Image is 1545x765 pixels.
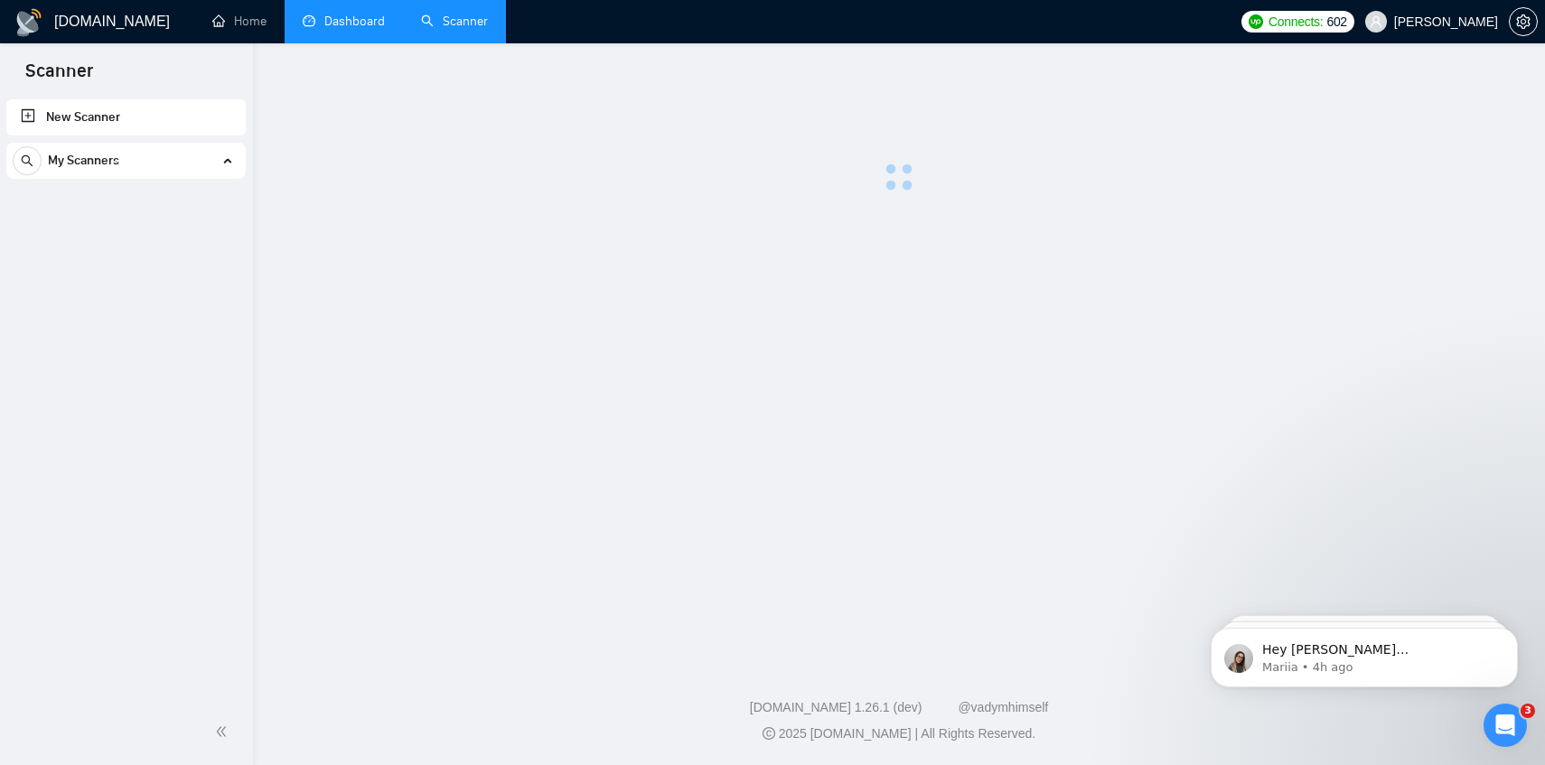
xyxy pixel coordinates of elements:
span: Connects: [1269,12,1323,32]
a: searchScanner [421,14,488,29]
a: setting [1509,14,1538,29]
img: logo [14,8,43,37]
button: setting [1509,7,1538,36]
button: search [13,146,42,175]
a: [DOMAIN_NAME] 1.26.1 (dev) [750,700,922,714]
iframe: Intercom notifications message [1184,590,1545,716]
a: New Scanner [21,99,231,135]
li: New Scanner [6,99,246,135]
li: My Scanners [6,143,246,186]
span: user [1370,15,1382,28]
a: dashboardDashboard [303,14,385,29]
span: My Scanners [48,143,119,179]
span: setting [1510,14,1537,29]
span: search [14,154,41,167]
img: upwork-logo.png [1249,14,1263,29]
iframe: Intercom live chat [1484,704,1527,747]
span: Scanner [11,58,108,96]
span: copyright [763,727,775,740]
span: 3 [1521,704,1535,718]
span: Hey [PERSON_NAME][EMAIL_ADDRESS][DOMAIN_NAME], Looks like your Upwork agency [PERSON_NAME] 🏆 Top ... [79,52,308,336]
span: double-left [215,723,233,741]
p: Message from Mariia, sent 4h ago [79,70,312,86]
a: @vadymhimself [958,700,1048,714]
div: 2025 [DOMAIN_NAME] | All Rights Reserved. [267,724,1531,743]
span: 602 [1326,12,1346,32]
a: homeHome [212,14,267,29]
